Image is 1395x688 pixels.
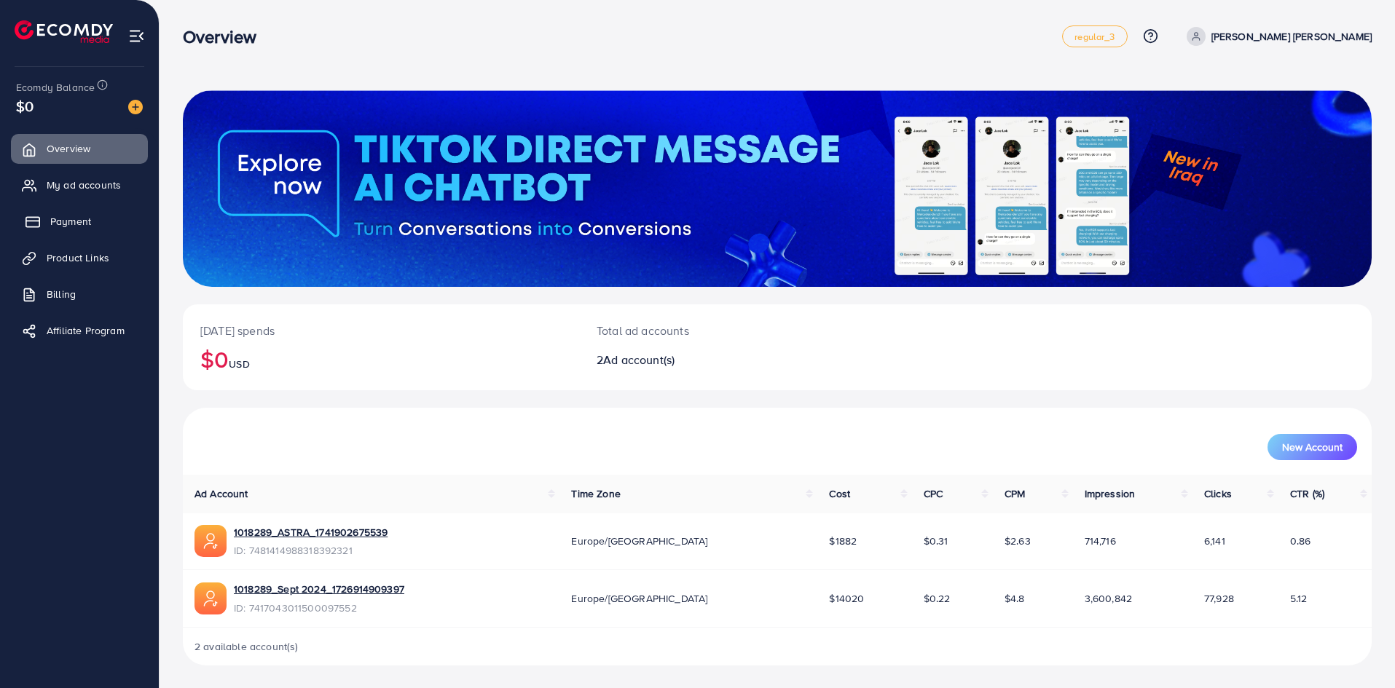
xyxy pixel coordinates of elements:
[234,543,388,558] span: ID: 7481414988318392321
[47,141,90,156] span: Overview
[50,214,91,229] span: Payment
[1074,32,1115,41] span: regular_3
[200,345,562,373] h2: $0
[1333,622,1384,677] iframe: Chat
[234,601,404,615] span: ID: 7417043011500097552
[11,316,148,345] a: Affiliate Program
[597,353,859,367] h2: 2
[128,100,143,114] img: image
[47,250,109,265] span: Product Links
[1085,591,1132,606] span: 3,600,842
[1204,591,1234,606] span: 77,928
[1181,27,1372,46] a: [PERSON_NAME] [PERSON_NAME]
[1290,486,1324,501] span: CTR (%)
[1062,25,1127,47] a: regular_3
[1204,534,1225,548] span: 6,141
[1085,486,1136,501] span: Impression
[571,486,620,501] span: Time Zone
[1005,486,1025,501] span: CPM
[194,525,227,557] img: ic-ads-acc.e4c84228.svg
[1085,534,1116,548] span: 714,716
[1290,534,1311,548] span: 0.86
[571,591,707,606] span: Europe/[GEOGRAPHIC_DATA]
[11,134,148,163] a: Overview
[571,534,707,548] span: Europe/[GEOGRAPHIC_DATA]
[16,80,95,95] span: Ecomdy Balance
[47,323,125,338] span: Affiliate Program
[11,207,148,236] a: Payment
[200,322,562,339] p: [DATE] spends
[194,486,248,501] span: Ad Account
[11,280,148,309] a: Billing
[194,582,227,614] img: ic-ads-acc.e4c84228.svg
[194,639,299,654] span: 2 available account(s)
[1290,591,1308,606] span: 5.12
[16,95,34,116] span: $0
[47,287,76,301] span: Billing
[1005,534,1031,548] span: $2.63
[1268,434,1357,460] button: New Account
[597,322,859,339] p: Total ad accounts
[229,357,249,371] span: USD
[1282,442,1343,452] span: New Account
[1005,591,1025,606] span: $4.8
[234,525,388,539] a: 1018289_ASTRA_1741902675539
[1204,486,1232,501] span: Clicks
[829,534,857,548] span: $1882
[128,28,145,44] img: menu
[829,591,864,606] span: $14020
[924,486,943,501] span: CPC
[829,486,850,501] span: Cost
[47,178,121,192] span: My ad accounts
[234,582,404,596] a: 1018289_Sept 2024_1726914909397
[183,26,268,47] h3: Overview
[11,243,148,272] a: Product Links
[603,352,675,368] span: Ad account(s)
[11,170,148,199] a: My ad accounts
[924,534,948,548] span: $0.31
[924,591,951,606] span: $0.22
[1211,28,1372,45] p: [PERSON_NAME] [PERSON_NAME]
[15,20,113,43] img: logo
